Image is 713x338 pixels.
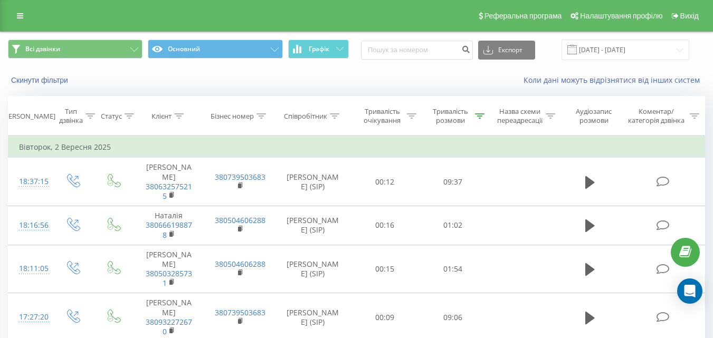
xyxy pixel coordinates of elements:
div: 18:11:05 [19,258,41,279]
div: Тривалість очікування [360,107,404,125]
span: Налаштування профілю [580,12,662,20]
span: Графік [309,45,329,53]
button: Графік [288,40,349,59]
td: Вівторок, 2 Вересня 2025 [8,137,705,158]
td: [PERSON_NAME] [134,245,204,293]
button: Основний [148,40,282,59]
a: 380632575215 [146,181,192,201]
div: Бізнес номер [211,112,254,121]
td: 01:02 [419,206,487,245]
div: 17:27:20 [19,307,41,327]
td: 09:37 [419,158,487,206]
div: 18:37:15 [19,171,41,192]
div: Співробітник [284,112,327,121]
span: Всі дзвінки [25,45,60,53]
div: Тип дзвінка [59,107,83,125]
a: 380932272670 [146,317,192,336]
td: 00:15 [351,245,419,293]
button: Експорт [478,41,535,60]
td: [PERSON_NAME] (SIP) [275,158,351,206]
div: Назва схеми переадресації [497,107,543,125]
td: [PERSON_NAME] (SIP) [275,206,351,245]
span: Реферальна програма [484,12,562,20]
a: 380504606288 [215,259,265,269]
a: 380739503683 [215,172,265,182]
td: 01:54 [419,245,487,293]
div: Коментар/категорія дзвінка [625,107,687,125]
div: 18:16:56 [19,215,41,236]
div: Статус [101,112,122,121]
a: 380666198878 [146,220,192,239]
td: Наталія [134,206,204,245]
input: Пошук за номером [361,41,473,60]
a: 380504606288 [215,215,265,225]
a: 380503285731 [146,268,192,288]
td: [PERSON_NAME] (SIP) [275,245,351,293]
div: [PERSON_NAME] [2,112,55,121]
td: 00:16 [351,206,419,245]
button: Всі дзвінки [8,40,142,59]
div: Тривалість розмови [429,107,472,125]
div: Клієнт [151,112,172,121]
span: Вихід [680,12,699,20]
a: Коли дані можуть відрізнятися вiд інших систем [524,75,705,85]
div: Аудіозапис розмови [567,107,621,125]
a: 380739503683 [215,307,265,317]
td: 00:12 [351,158,419,206]
button: Скинути фільтри [8,75,73,85]
td: [PERSON_NAME] [134,158,204,206]
div: Open Intercom Messenger [677,278,702,304]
